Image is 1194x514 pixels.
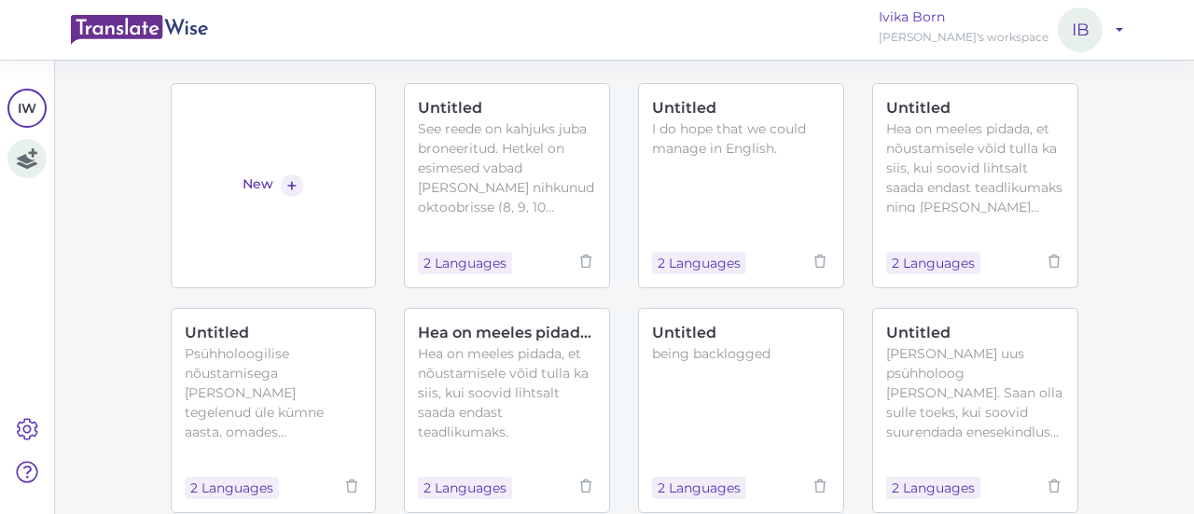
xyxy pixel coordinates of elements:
[652,97,830,119] div: Untitled
[886,477,980,499] div: 2 Languages
[879,7,1123,52] a: Ivika Born[PERSON_NAME]'s workspaceIB
[886,252,980,274] div: 2 Languages
[886,344,1064,438] div: [PERSON_NAME] uus psühholoog [PERSON_NAME]. Saan olla sulle toeks, kui soovid suurendada enesekin...
[418,344,596,438] div: Hea on meeles pidada, et nõustamisele võid tulla ka siis, kui soovid lihtsalt saada endast teadli...
[185,344,363,438] div: Psühholoogilise nõustamisega [PERSON_NAME] tegelenud üle kümne aasta, omades psühholoogia magistr...
[71,15,208,45] img: main-logo.d08478e9.svg
[418,97,596,119] div: Untitled
[171,83,377,288] a: New+
[418,119,596,213] div: See reede on kahjuks juba broneeritud. Hetkel on esimesed vabad [PERSON_NAME] nihkunud oktoobriss...
[281,174,303,197] div: +
[652,322,830,344] div: Untitled
[886,322,1064,344] div: Untitled
[652,477,746,499] div: 2 Languages
[7,89,47,128] a: IW
[886,97,1064,119] div: Untitled
[879,30,1048,44] span: [PERSON_NAME]'s workspace
[1058,7,1103,52] span: IB
[652,119,830,159] div: I do hope that we could manage in English.
[418,252,512,274] div: 2 Languages
[879,7,1048,27] p: Ivika Born
[886,119,1064,213] div: Hea on meeles pidada, et nõustamisele võid tulla ka siis, kui soovid lihtsalt saada endast teadli...
[185,477,279,499] div: 2 Languages
[418,322,596,344] div: Hea on meeles pidada, et nõustamisele võid tulla ka siis, kui soovid lihtsalt saada endast teadlikum
[185,322,363,344] div: Untitled
[652,344,830,364] div: being backlogged
[418,477,512,499] div: 2 Languages
[652,252,746,274] div: 2 Languages
[243,174,273,197] div: New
